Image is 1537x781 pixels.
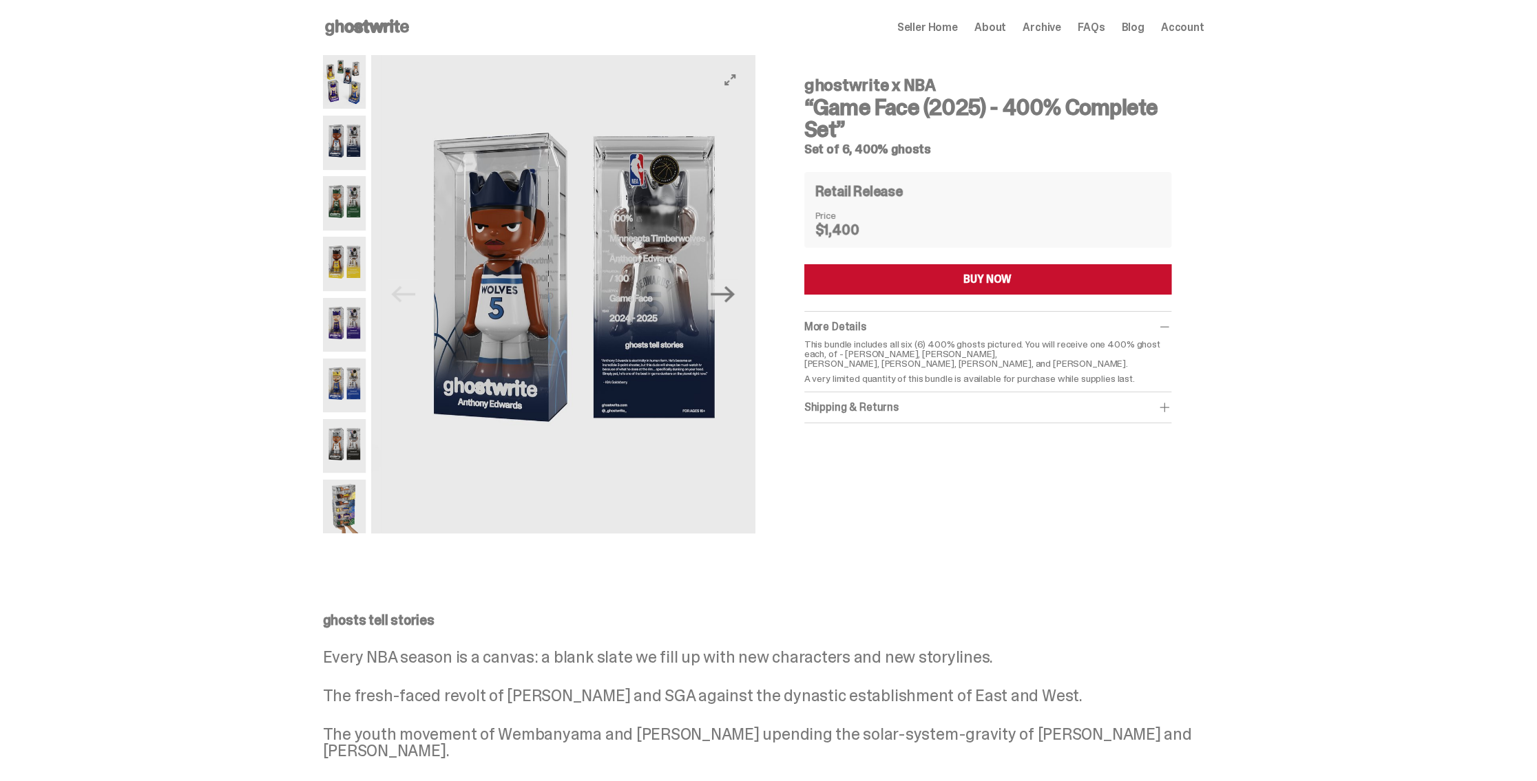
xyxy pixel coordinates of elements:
h5: Set of 6, 400% ghosts [804,143,1171,156]
p: The fresh-faced revolt of [PERSON_NAME] and SGA against the dynastic establishment of East and West. [323,687,1204,704]
p: This bundle includes all six (6) 400% ghosts pictured. You will receive one 400% ghost each, of -... [804,339,1171,368]
img: NBA-400-HG-Scale.png [323,480,366,533]
div: Shipping & Returns [804,400,1171,414]
p: ghosts tell stories [323,613,1204,627]
img: NBA-400-HG-Ant.png [381,55,764,533]
span: More Details [804,319,866,334]
img: NBA-400-HG-Luka.png [323,298,366,352]
img: NBA-400-HG-Giannis.png [323,176,366,230]
a: About [974,22,1006,33]
p: A very limited quantity of this bundle is available for purchase while supplies last. [804,374,1171,383]
img: NBA-400-HG-Wemby.png [323,419,366,473]
img: NBA-400-HG-Main.png [323,55,366,109]
dt: Price [815,211,884,220]
a: Archive [1023,22,1061,33]
img: NBA-400-HG-Ant.png [323,116,366,169]
div: BUY NOW [963,274,1012,285]
a: Seller Home [897,22,958,33]
p: The youth movement of Wembanyama and [PERSON_NAME] upending the solar-system-gravity of [PERSON_N... [323,726,1204,759]
a: Account [1161,22,1204,33]
p: Every NBA season is a canvas: a blank slate we fill up with new characters and new storylines. [323,649,1204,665]
button: BUY NOW [804,264,1171,295]
h4: Retail Release [815,184,903,198]
h4: ghostwrite x NBA [804,77,1171,94]
img: NBA-400-HG-Steph.png [323,359,366,412]
h3: “Game Face (2025) - 400% Complete Set” [804,96,1171,140]
a: FAQs [1078,22,1105,33]
button: Next [708,279,738,310]
dd: $1,400 [815,223,884,237]
a: Blog [1121,22,1144,33]
button: View full-screen [722,72,738,88]
img: NBA-400-HG%20Bron.png [323,237,366,290]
